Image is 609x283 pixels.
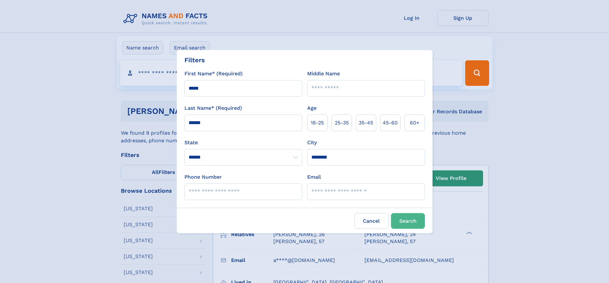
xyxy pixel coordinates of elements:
[355,213,388,229] label: Cancel
[410,119,419,127] span: 60+
[184,104,242,112] label: Last Name* (Required)
[359,119,373,127] span: 35‑45
[184,55,205,65] div: Filters
[307,70,340,78] label: Middle Name
[307,173,321,181] label: Email
[307,104,316,112] label: Age
[335,119,349,127] span: 25‑35
[391,213,425,229] button: Search
[184,70,243,78] label: First Name* (Required)
[383,119,398,127] span: 45‑60
[307,139,317,146] label: City
[311,119,324,127] span: 18‑25
[184,173,222,181] label: Phone Number
[184,139,302,146] label: State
